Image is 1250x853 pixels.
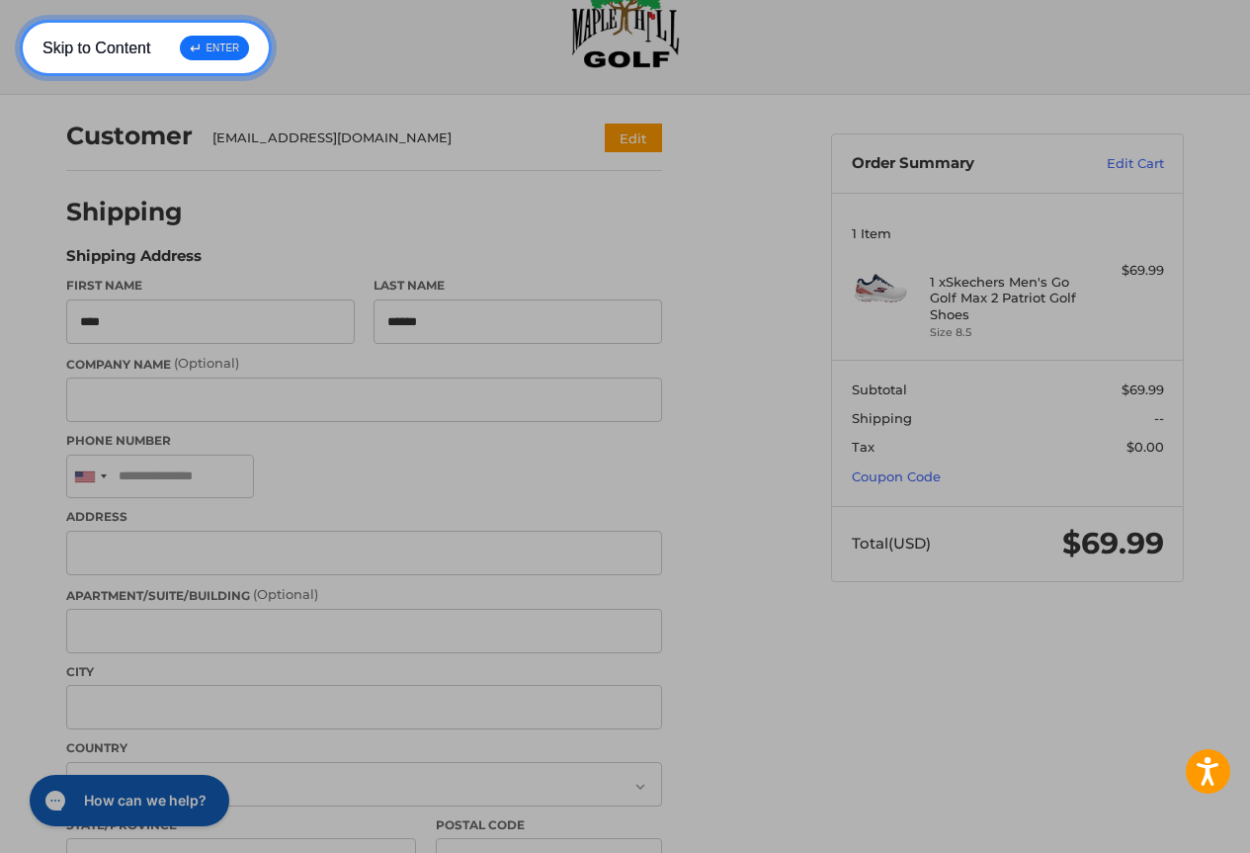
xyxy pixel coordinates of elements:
[374,277,662,295] label: Last Name
[852,225,1164,241] h3: 1 Item
[852,382,907,397] span: Subtotal
[852,410,912,426] span: Shipping
[253,586,318,602] small: (Optional)
[1126,439,1164,455] span: $0.00
[1154,410,1164,426] span: --
[1062,525,1164,561] span: $69.99
[605,124,662,152] button: Edit
[930,274,1081,322] h4: 1 x Skechers Men's Go Golf Max 2 Patriot Golf Shoes
[66,816,416,834] label: State/Province
[1064,154,1164,174] a: Edit Cart
[852,439,875,455] span: Tax
[1086,261,1164,281] div: $69.99
[67,456,113,498] div: United States: +1
[852,154,1064,174] h3: Order Summary
[66,245,202,277] legend: Shipping Address
[212,128,567,148] div: [EMAIL_ADDRESS][DOMAIN_NAME]
[66,663,662,681] label: City
[66,585,662,605] label: Apartment/Suite/Building
[66,432,662,450] label: Phone Number
[174,355,239,371] small: (Optional)
[20,768,235,833] iframe: Gorgias live chat messenger
[1122,382,1164,397] span: $69.99
[66,508,662,526] label: Address
[852,534,931,553] span: Total (USD)
[66,197,183,227] h2: Shipping
[436,816,663,834] label: Postal Code
[1087,800,1250,853] iframe: Google Customer Reviews
[66,354,662,374] label: Company Name
[66,121,193,151] h2: Customer
[66,277,355,295] label: First Name
[852,469,941,484] a: Coupon Code
[930,324,1081,341] li: Size 8.5
[66,739,662,757] label: Country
